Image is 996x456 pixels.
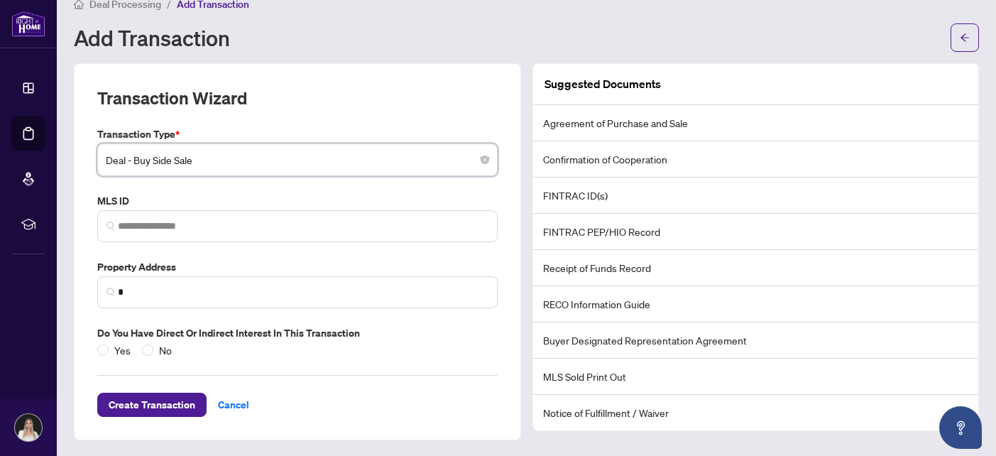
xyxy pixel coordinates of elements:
[533,141,979,178] li: Confirmation of Cooperation
[533,250,979,286] li: Receipt of Funds Record
[218,393,249,416] span: Cancel
[15,414,42,441] img: Profile Icon
[153,342,177,358] span: No
[533,359,979,395] li: MLS Sold Print Out
[544,75,661,93] article: Suggested Documents
[960,33,970,43] span: arrow-left
[533,395,979,430] li: Notice of Fulfillment / Waiver
[74,26,230,49] h1: Add Transaction
[533,322,979,359] li: Buyer Designated Representation Agreement
[533,214,979,250] li: FINTRAC PEP/HIO Record
[97,126,498,142] label: Transaction Type
[939,406,982,449] button: Open asap
[106,146,489,173] span: Deal - Buy Side Sale
[533,178,979,214] li: FINTRAC ID(s)
[533,105,979,141] li: Agreement of Purchase and Sale
[109,342,136,358] span: Yes
[106,222,115,230] img: search_icon
[106,288,115,296] img: search_icon
[97,193,498,209] label: MLS ID
[109,393,195,416] span: Create Transaction
[97,259,498,275] label: Property Address
[207,393,261,417] button: Cancel
[481,156,489,164] span: close-circle
[97,393,207,417] button: Create Transaction
[97,87,247,109] h2: Transaction Wizard
[97,325,498,341] label: Do you have direct or indirect interest in this transaction
[11,11,45,37] img: logo
[533,286,979,322] li: RECO Information Guide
